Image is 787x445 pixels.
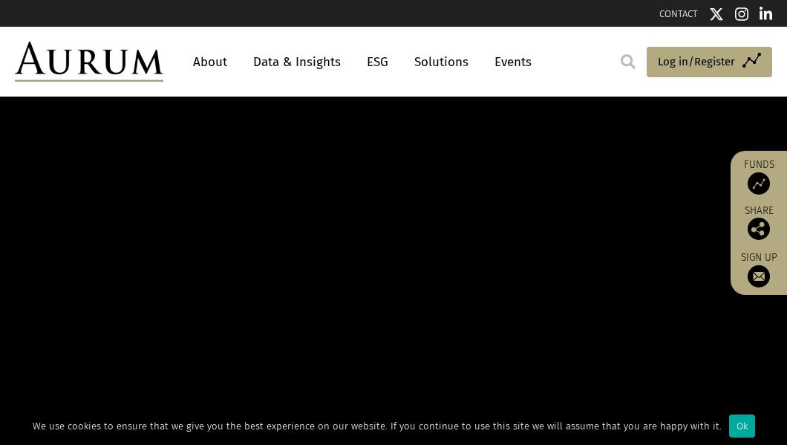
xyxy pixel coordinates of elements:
span: Log in/Register [658,53,735,71]
img: Share this post [748,218,770,240]
img: Sign up to our newsletter [748,265,770,288]
img: Twitter icon [709,7,724,22]
img: search.svg [621,54,636,69]
img: Aurum [15,42,163,82]
a: Sign up [738,251,780,288]
div: Ok [729,415,755,438]
img: Instagram icon [735,7,748,22]
a: Funds [738,158,780,195]
a: Register [532,386,601,428]
a: Events [487,48,532,76]
a: About [186,48,235,76]
a: Solutions [407,48,476,76]
a: Data & Insights [246,48,348,76]
h4: Register to access our funds [532,193,748,211]
img: Linkedin icon [760,7,773,22]
div: Share [738,206,780,240]
a: Log in/Register [647,47,772,78]
span: The gold one. [15,229,164,258]
a: CONTACT [659,8,698,19]
label: Full name [532,221,587,240]
a: ESG [359,48,396,76]
label: Email address [532,299,610,319]
img: Access Funds [748,172,770,195]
